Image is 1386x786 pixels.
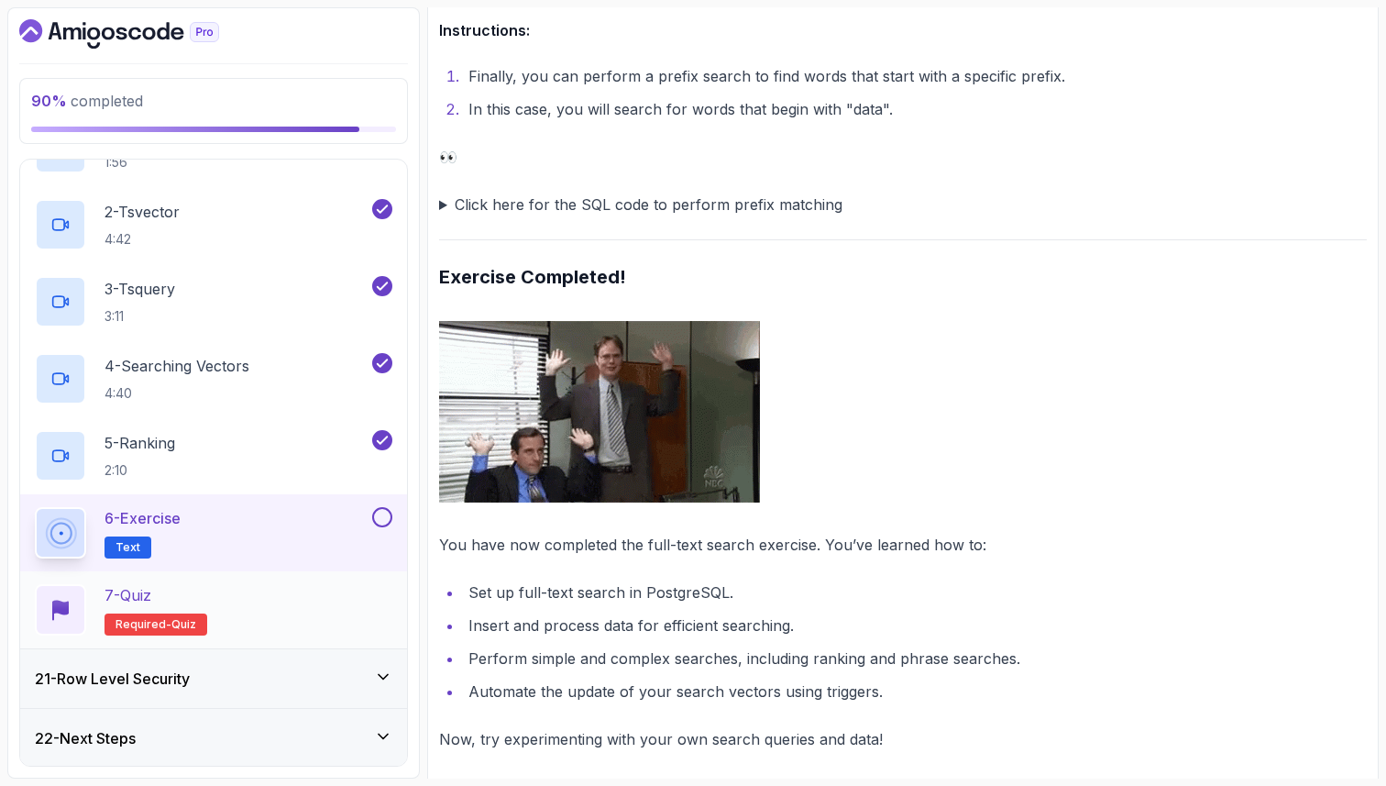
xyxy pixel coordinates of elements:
button: 22-Next Steps [20,709,407,768]
p: 6 - Exercise [104,507,181,529]
span: completed [31,92,143,110]
button: 21-Row Level Security [20,649,407,708]
p: 2 - Tsvector [104,201,180,223]
li: Finally, you can perform a prefix search to find words that start with a specific prefix. [463,63,1367,89]
p: 4 - Searching Vectors [104,355,249,377]
span: Text [115,540,140,555]
button: 4-Searching Vectors4:40 [35,353,392,404]
p: 👀 [439,144,1367,170]
span: Required- [115,617,171,632]
li: Insert and process data for efficient searching. [463,613,1367,638]
h4: Instructions: [439,19,1367,41]
li: In this case, you will search for words that begin with "data". [463,96,1367,122]
strong: Exercise Completed! [439,266,626,288]
p: 3 - Tsquery [104,278,175,300]
h3: 22 - Next Steps [35,727,136,749]
p: 5 - Ranking [104,432,175,454]
button: 5-Ranking2:10 [35,430,392,482]
a: Dashboard [19,19,261,49]
p: 7 - Quiz [104,584,151,606]
p: You have now completed the full-text search exercise. You’ve learned how to: [439,532,1367,558]
li: Automate the update of your search vectors using triggers. [463,679,1367,704]
summary: Click here for the SQL code to perform prefix matching [439,192,1367,217]
p: 1:56 [104,153,287,172]
button: 2-Tsvector4:42 [35,199,392,250]
span: 90 % [31,92,67,110]
img: gif [439,321,760,503]
p: 3:11 [104,307,175,326]
p: Now, try experimenting with your own search queries and data! [439,726,1367,752]
p: 4:42 [104,230,180,249]
button: 7-QuizRequired-quiz [35,584,392,636]
li: Perform simple and complex searches, including ranking and phrase searches. [463,646,1367,671]
button: 6-ExerciseText [35,507,392,559]
h3: 21 - Row Level Security [35,668,190,690]
li: Set up full-text search in PostgreSQL. [463,580,1367,605]
p: 2:10 [104,461,175,480]
span: quiz [171,617,196,632]
button: 3-Tsquery3:11 [35,276,392,327]
p: 4:40 [104,384,249,403]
